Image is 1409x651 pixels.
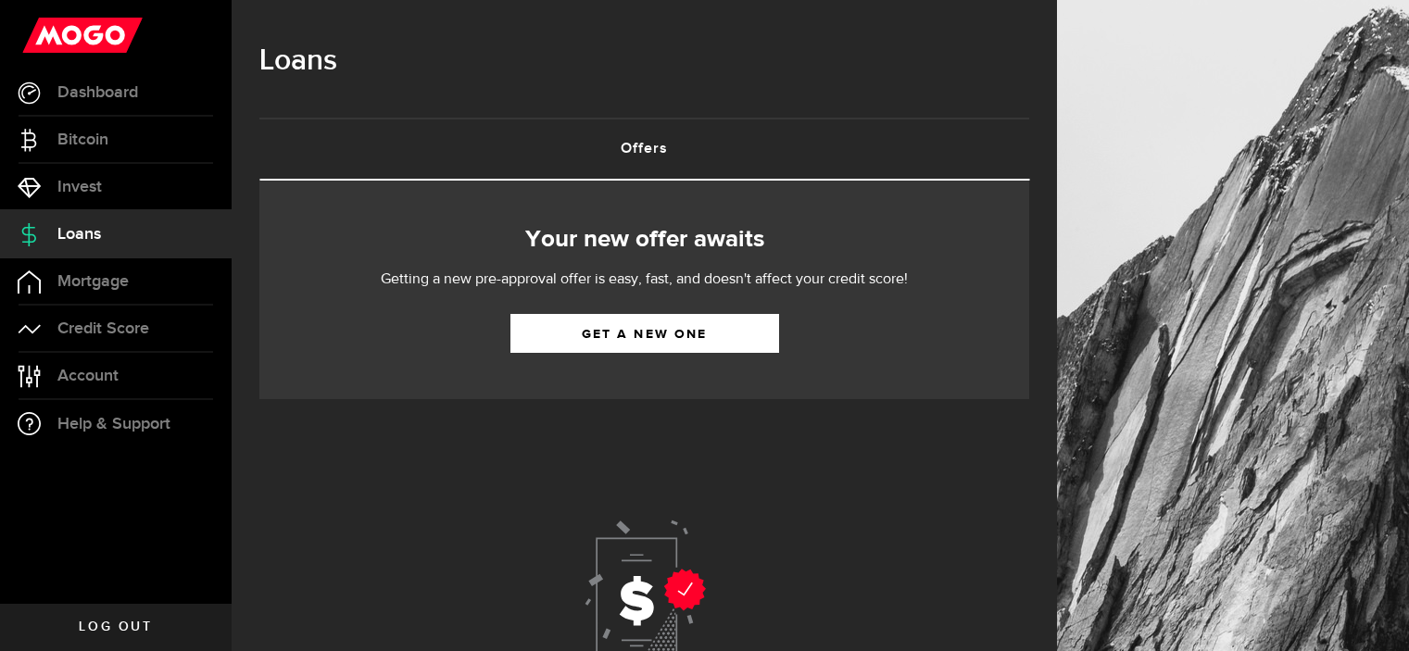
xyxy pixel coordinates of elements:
[287,220,1001,259] h2: Your new offer awaits
[57,131,108,148] span: Bitcoin
[57,226,101,243] span: Loans
[57,84,138,101] span: Dashboard
[510,314,779,353] a: Get a new one
[57,273,129,290] span: Mortgage
[259,119,1029,179] a: Offers
[57,179,102,195] span: Invest
[325,269,964,291] p: Getting a new pre-approval offer is easy, fast, and doesn't affect your credit score!
[1331,573,1409,651] iframe: LiveChat chat widget
[259,37,1029,85] h1: Loans
[57,320,149,337] span: Credit Score
[259,118,1029,181] ul: Tabs Navigation
[57,416,170,432] span: Help & Support
[79,620,152,633] span: Log out
[57,368,119,384] span: Account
